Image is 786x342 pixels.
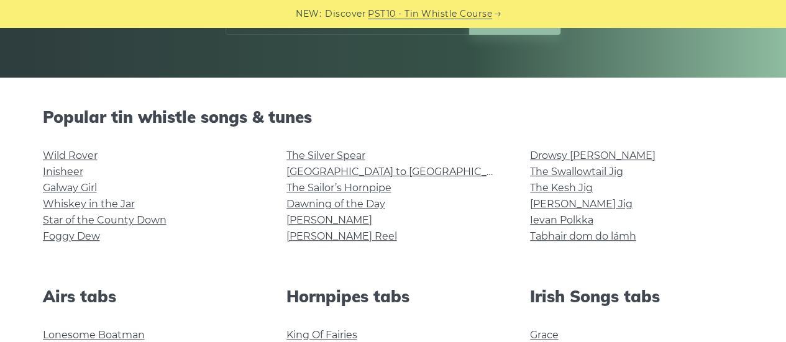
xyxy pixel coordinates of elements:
[43,166,83,178] a: Inisheer
[286,150,365,161] a: The Silver Spear
[43,214,167,226] a: Star of the County Down
[286,329,357,341] a: King Of Fairies
[296,7,321,21] span: NEW:
[43,182,97,194] a: Galway Girl
[286,166,516,178] a: [GEOGRAPHIC_DATA] to [GEOGRAPHIC_DATA]
[325,7,366,21] span: Discover
[43,150,98,161] a: Wild Rover
[43,230,100,242] a: Foggy Dew
[530,182,593,194] a: The Kesh Jig
[530,198,633,210] a: [PERSON_NAME] Jig
[286,230,397,242] a: [PERSON_NAME] Reel
[286,182,391,194] a: The Sailor’s Hornpipe
[368,7,492,21] a: PST10 - Tin Whistle Course
[43,329,145,341] a: Lonesome Boatman
[43,287,257,306] h2: Airs tabs
[286,214,372,226] a: [PERSON_NAME]
[530,230,636,242] a: Tabhair dom do lámh
[43,107,744,127] h2: Popular tin whistle songs & tunes
[530,166,623,178] a: The Swallowtail Jig
[530,287,744,306] h2: Irish Songs tabs
[43,198,135,210] a: Whiskey in the Jar
[530,329,559,341] a: Grace
[286,198,385,210] a: Dawning of the Day
[286,287,500,306] h2: Hornpipes tabs
[530,214,593,226] a: Ievan Polkka
[530,150,656,161] a: Drowsy [PERSON_NAME]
